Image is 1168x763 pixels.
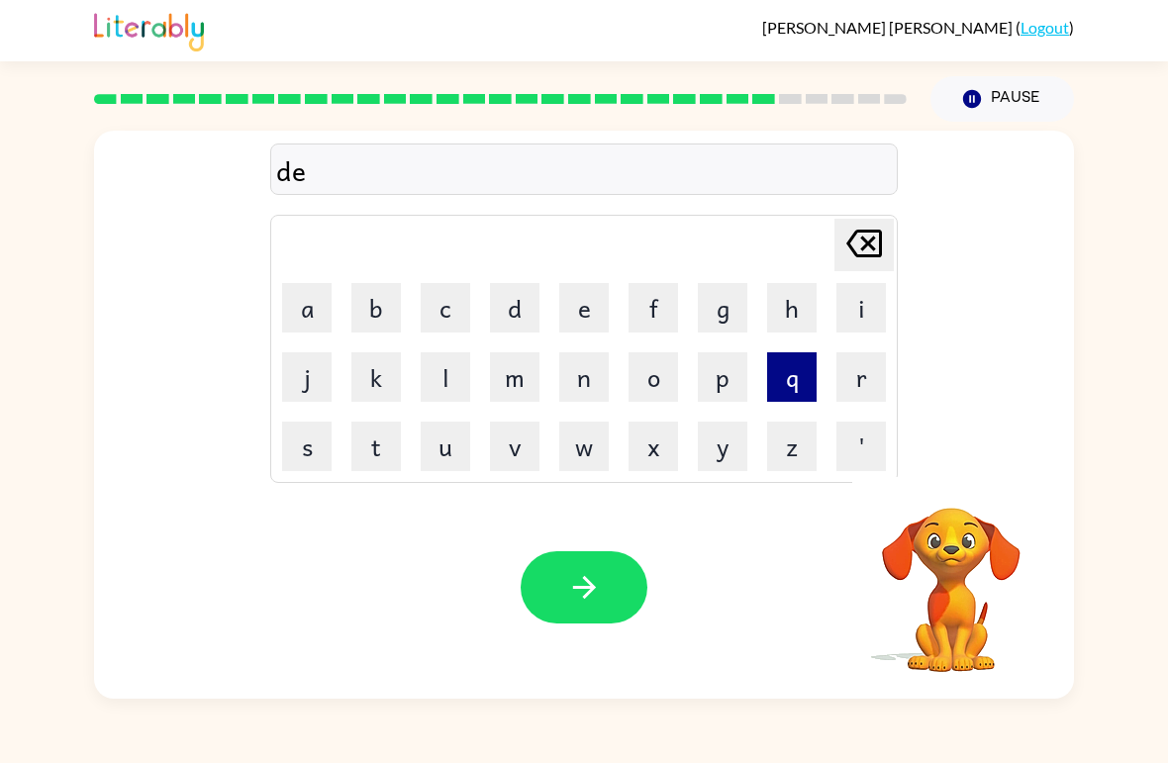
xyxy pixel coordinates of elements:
[94,8,204,51] img: Literably
[490,422,539,471] button: v
[351,283,401,333] button: b
[629,283,678,333] button: f
[282,422,332,471] button: s
[282,283,332,333] button: a
[762,18,1074,37] div: ( )
[559,283,609,333] button: e
[351,352,401,402] button: k
[852,477,1050,675] video: Your browser must support playing .mp4 files to use Literably. Please try using another browser.
[559,422,609,471] button: w
[767,422,817,471] button: z
[421,283,470,333] button: c
[762,18,1016,37] span: [PERSON_NAME] [PERSON_NAME]
[276,149,892,191] div: de
[351,422,401,471] button: t
[421,422,470,471] button: u
[559,352,609,402] button: n
[930,76,1074,122] button: Pause
[1021,18,1069,37] a: Logout
[767,352,817,402] button: q
[698,422,747,471] button: y
[836,422,886,471] button: '
[490,283,539,333] button: d
[836,283,886,333] button: i
[698,283,747,333] button: g
[836,352,886,402] button: r
[629,352,678,402] button: o
[421,352,470,402] button: l
[629,422,678,471] button: x
[282,352,332,402] button: j
[490,352,539,402] button: m
[767,283,817,333] button: h
[698,352,747,402] button: p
